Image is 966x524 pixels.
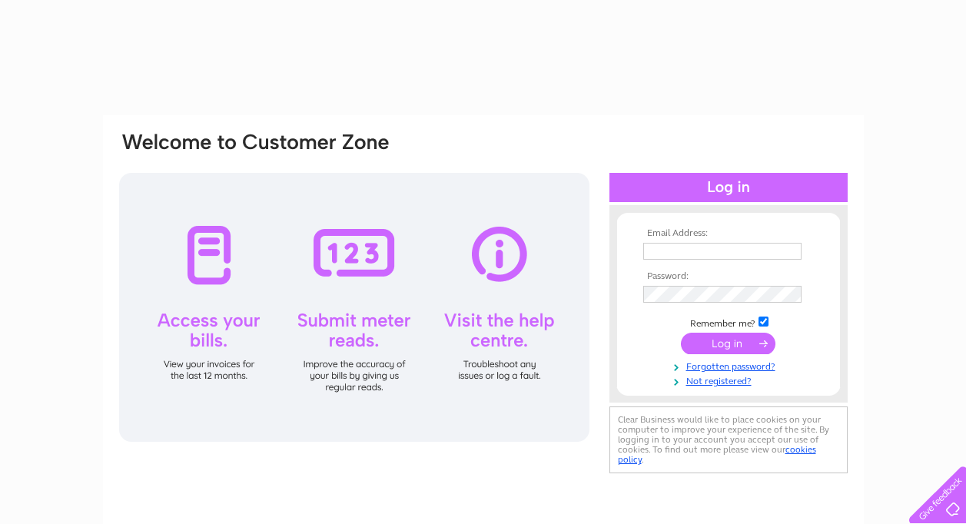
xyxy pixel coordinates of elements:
[618,444,816,465] a: cookies policy
[639,314,818,330] td: Remember me?
[639,228,818,239] th: Email Address:
[609,406,848,473] div: Clear Business would like to place cookies on your computer to improve your experience of the sit...
[643,373,818,387] a: Not registered?
[643,358,818,373] a: Forgotten password?
[639,271,818,282] th: Password:
[681,333,775,354] input: Submit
